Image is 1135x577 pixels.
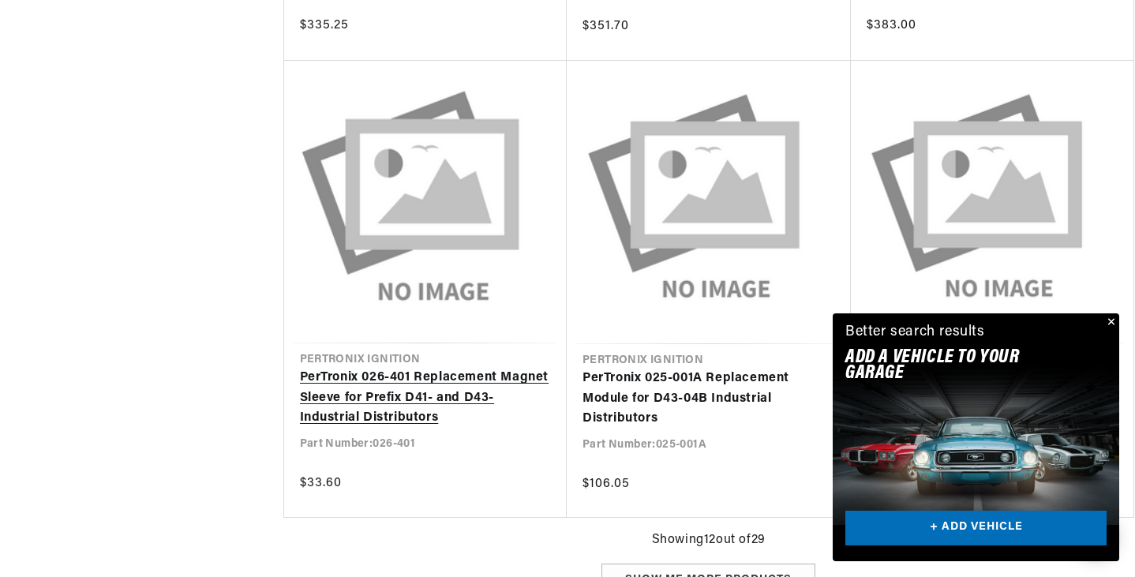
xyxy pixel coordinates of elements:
span: Showing 12 out of 29 [652,530,766,551]
a: PerTronix 025-001A Replacement Module for D43-04B Industrial Distributors [582,369,835,429]
h2: Add A VEHICLE to your garage [845,350,1067,382]
a: + ADD VEHICLE [845,511,1107,546]
div: Better search results [845,321,985,344]
button: Close [1100,313,1119,332]
a: PerTronix 026-401 Replacement Magnet Sleeve for Prefix D41- and D43- Industrial Distributors [300,368,552,429]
